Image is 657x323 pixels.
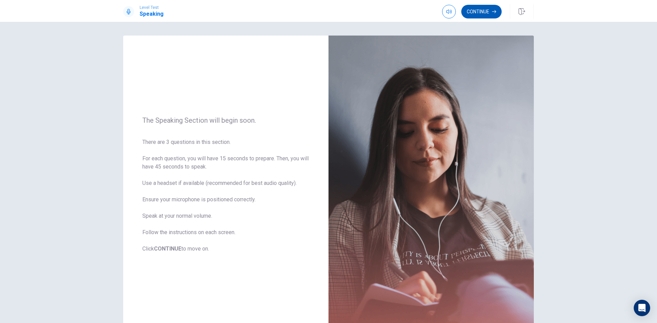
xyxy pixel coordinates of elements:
b: CONTINUE [154,245,181,252]
span: Level Test [140,5,164,10]
h1: Speaking [140,10,164,18]
button: Continue [461,5,502,18]
span: The Speaking Section will begin soon. [142,116,309,124]
span: There are 3 questions in this section. For each question, you will have 15 seconds to prepare. Th... [142,138,309,253]
div: Open Intercom Messenger [634,300,650,316]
